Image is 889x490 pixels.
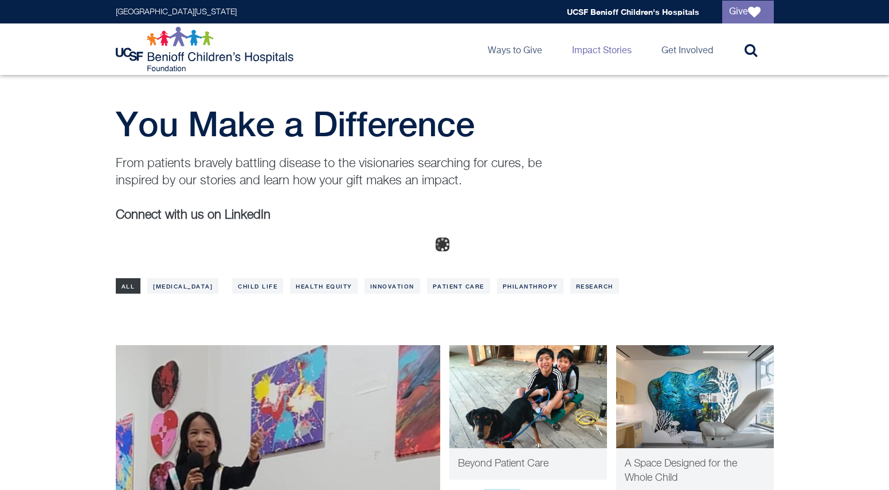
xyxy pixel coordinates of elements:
img: New clinic room interior [616,345,774,448]
a: Child Life [232,278,283,294]
span: A Space Designed for the Whole Child [625,459,737,483]
p: From patients bravely battling disease to the visionaries searching for cures, be inspired by our... [116,155,557,189]
a: Health Equity [290,278,358,294]
a: [GEOGRAPHIC_DATA][US_STATE] [116,8,237,16]
img: Kyle Quan and his brother [449,345,607,448]
a: UCSF Benioff Children's Hospitals [567,7,699,17]
span: You Make a Difference [116,104,475,144]
a: Innovation [365,278,420,294]
a: Ways to Give [479,23,551,75]
a: Research [570,278,619,294]
span: Beyond Patient Care [458,459,549,469]
a: Get Involved [652,23,722,75]
a: [MEDICAL_DATA] [147,278,218,294]
b: Connect with us on LinkedIn [116,209,271,222]
iframe: LinkedIn Embedded Content [116,224,162,248]
a: Impact Stories [563,23,641,75]
img: Logo for UCSF Benioff Children's Hospitals Foundation [116,26,296,72]
a: Give [722,1,774,23]
a: Philanthropy [497,278,563,294]
a: Patient Care [427,278,490,294]
a: All [116,278,141,294]
a: Child Life Kyle Quan and his brother Beyond Patient Care [449,345,607,480]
